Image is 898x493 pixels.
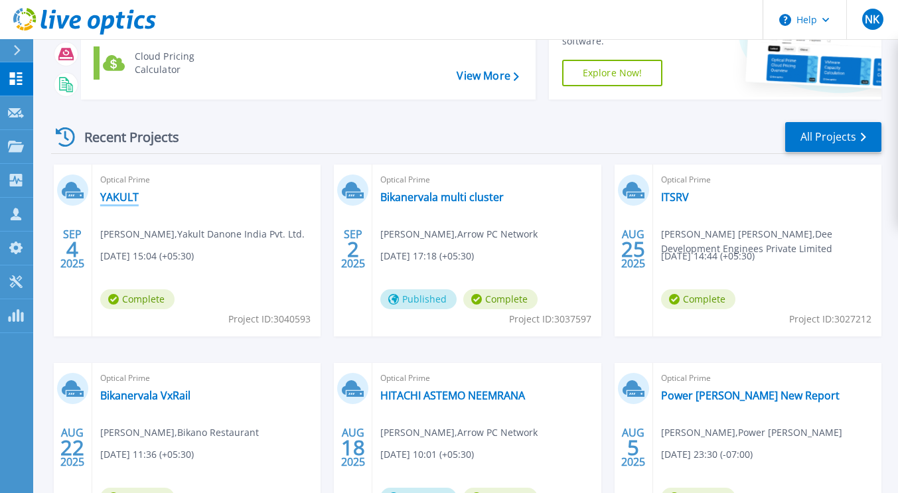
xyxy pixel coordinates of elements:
[661,425,842,440] span: [PERSON_NAME] , Power [PERSON_NAME]
[341,442,365,453] span: 18
[100,371,313,386] span: Optical Prime
[380,447,474,462] span: [DATE] 10:01 (+05:30)
[661,371,873,386] span: Optical Prime
[380,425,538,440] span: [PERSON_NAME] , Arrow PC Network
[463,289,538,309] span: Complete
[100,389,190,402] a: Bikanervala VxRail
[340,423,366,472] div: AUG 2025
[661,289,735,309] span: Complete
[380,190,504,204] a: Bikanervala multi cluster
[100,227,305,242] span: [PERSON_NAME] , Yakult Danone India Pvt. Ltd.
[340,225,366,273] div: SEP 2025
[347,244,359,255] span: 2
[621,244,645,255] span: 25
[661,173,873,187] span: Optical Prime
[100,447,194,462] span: [DATE] 11:36 (+05:30)
[661,249,755,263] span: [DATE] 14:44 (+05:30)
[60,225,85,273] div: SEP 2025
[66,244,78,255] span: 4
[380,371,593,386] span: Optical Prime
[380,227,538,242] span: [PERSON_NAME] , Arrow PC Network
[60,423,85,472] div: AUG 2025
[509,312,591,326] span: Project ID: 3037597
[100,249,194,263] span: [DATE] 15:04 (+05:30)
[661,447,753,462] span: [DATE] 23:30 (-07:00)
[621,225,646,273] div: AUG 2025
[785,122,881,152] a: All Projects
[100,190,139,204] a: YAKULT
[100,173,313,187] span: Optical Prime
[865,14,879,25] span: NK
[228,312,311,326] span: Project ID: 3040593
[661,389,840,402] a: Power [PERSON_NAME] New Report
[100,425,259,440] span: [PERSON_NAME] , Bikano Restaurant
[661,227,881,256] span: [PERSON_NAME] [PERSON_NAME] , Dee Development Enginees Private Limited
[789,312,871,326] span: Project ID: 3027212
[621,423,646,472] div: AUG 2025
[60,442,84,453] span: 22
[94,46,230,80] a: Cloud Pricing Calculator
[380,389,525,402] a: HITACHI ASTEMO NEEMRANA
[627,442,639,453] span: 5
[128,50,226,76] div: Cloud Pricing Calculator
[562,60,663,86] a: Explore Now!
[380,173,593,187] span: Optical Prime
[380,249,474,263] span: [DATE] 17:18 (+05:30)
[661,190,689,204] a: ITSRV
[380,289,457,309] span: Published
[100,289,175,309] span: Complete
[51,121,197,153] div: Recent Projects
[457,70,518,82] a: View More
